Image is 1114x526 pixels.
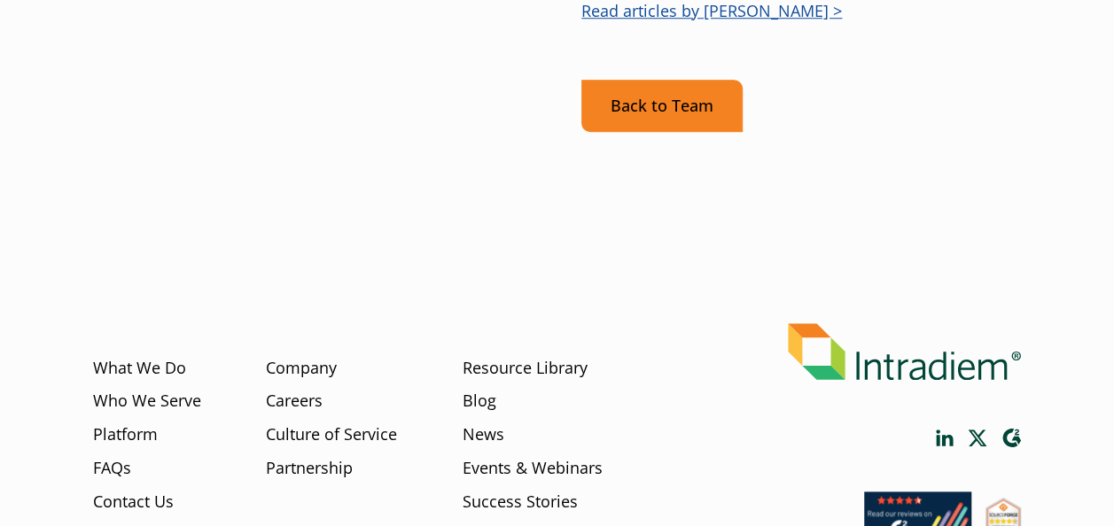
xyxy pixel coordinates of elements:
[266,457,353,480] a: Partnership
[266,423,397,446] a: Culture of Service
[266,390,323,413] a: Careers
[462,423,503,446] a: News
[93,457,131,480] a: FAQs
[1001,428,1021,448] a: Link opens in a new window
[462,457,602,480] a: Events & Webinars
[462,390,495,413] a: Blog
[581,80,743,132] a: Back to Team
[462,491,577,514] a: Success Stories
[968,429,987,446] a: Link opens in a new window
[266,357,337,380] a: Company
[93,390,201,413] a: Who We Serve
[93,357,186,380] a: What We Do
[93,423,158,446] a: Platform
[936,429,954,446] a: Link opens in a new window
[93,491,174,514] a: Contact Us
[788,323,1021,381] img: Intradiem
[462,357,587,380] a: Resource Library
